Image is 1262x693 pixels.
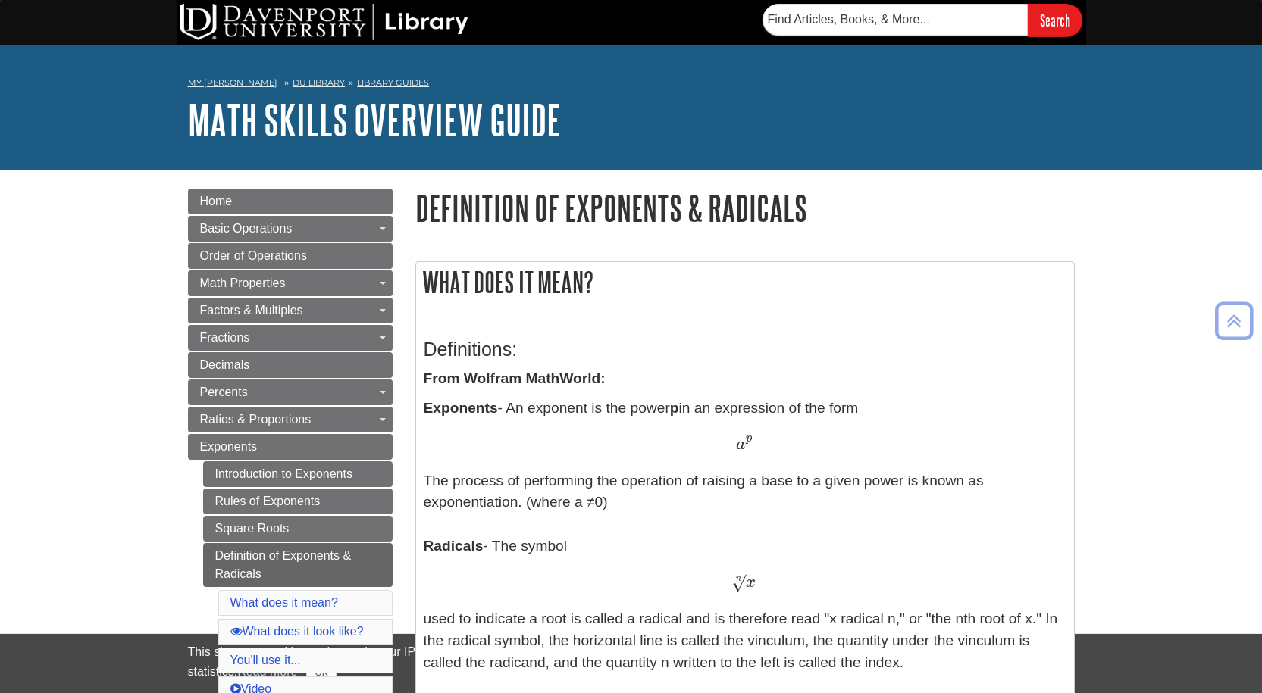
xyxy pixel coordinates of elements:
[763,4,1028,36] input: Find Articles, Books, & More...
[200,249,307,262] span: Order of Operations
[746,574,756,591] span: x
[203,543,393,587] a: Definition of Exponents & Radicals
[188,298,393,323] a: Factors & Multiples
[200,413,312,426] span: Ratios & Proportions
[188,243,393,269] a: Order of Operations
[188,434,393,460] a: Exponents
[188,96,561,143] a: Math Skills Overview Guide
[424,339,1066,361] h3: Definitions:
[230,654,301,666] a: You'll use it...
[188,189,393,214] a: Home
[188,407,393,432] a: Ratios & Proportions
[200,195,233,208] span: Home
[188,325,393,351] a: Fractions
[188,352,393,378] a: Decimals
[200,440,258,453] span: Exponents
[200,222,293,235] span: Basic Operations
[203,489,393,514] a: Rules of Exponents
[731,573,746,593] span: √
[188,379,393,405] a: Percents
[188,270,393,296] a: Math Properties
[424,538,484,554] b: Radicals
[424,370,606,386] strong: From Wolfram MathWorld:
[736,436,745,453] span: a
[670,400,679,416] b: p
[188,216,393,242] a: Basic Operations
[200,331,250,344] span: Fractions
[415,189,1075,227] h1: Definition of Exponents & Radicals
[200,276,286,289] span: Math Properties
[1210,311,1258,331] a: Back to Top
[424,400,498,416] b: Exponents
[203,461,393,487] a: Introduction to Exponents
[188,73,1075,97] nav: breadcrumb
[416,262,1074,302] h2: What does it mean?
[230,596,338,609] a: What does it mean?
[180,4,468,40] img: DU Library
[763,4,1082,36] form: Searches DU Library's articles, books, and more
[1028,4,1082,36] input: Search
[200,304,303,317] span: Factors & Multiples
[293,77,345,88] a: DU Library
[200,386,248,398] span: Percents
[200,358,250,371] span: Decimals
[230,625,364,638] a: What does it look like?
[746,432,752,445] span: p
[188,76,277,89] a: My [PERSON_NAME]
[357,77,429,88] a: Library Guides
[736,575,741,583] span: n
[203,516,393,542] a: Square Roots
